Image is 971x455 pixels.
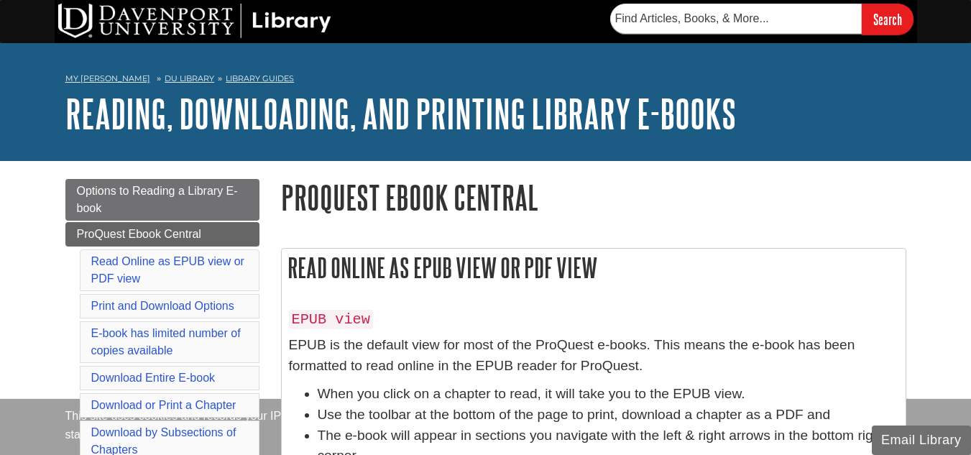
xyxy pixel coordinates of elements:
[862,4,914,35] input: Search
[91,372,216,384] a: Download Entire E-book
[226,73,294,83] a: Library Guides
[65,69,906,92] nav: breadcrumb
[58,4,331,38] img: DU Library
[65,91,736,136] a: Reading, Downloading, and Printing Library E-books
[282,249,906,287] h2: Read Online as EPUB view or PDF view
[318,405,898,426] li: Use the toolbar at the bottom of the page to print, download a chapter as a PDF and
[65,73,150,85] a: My [PERSON_NAME]
[318,384,898,405] li: When you click on a chapter to read, it will take you to the EPUB view.
[91,255,244,285] a: Read Online as EPUB view or PDF view
[289,335,898,377] p: EPUB is the default view for most of the ProQuest e-books. This means the e-book has been formatt...
[281,179,906,216] h1: ProQuest Ebook Central
[289,310,373,329] code: EPUB view
[91,300,234,312] a: Print and Download Options
[610,4,914,35] form: Searches DU Library's articles, books, and more
[65,222,259,247] a: ProQuest Ebook Central
[91,327,241,357] a: E-book has limited number of copies available
[610,4,862,34] input: Find Articles, Books, & More...
[65,179,259,221] a: Options to Reading a Library E-book
[91,399,236,411] a: Download or Print a Chapter
[77,185,238,214] span: Options to Reading a Library E-book
[77,228,201,240] span: ProQuest Ebook Central
[165,73,214,83] a: DU Library
[872,426,971,455] button: Email Library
